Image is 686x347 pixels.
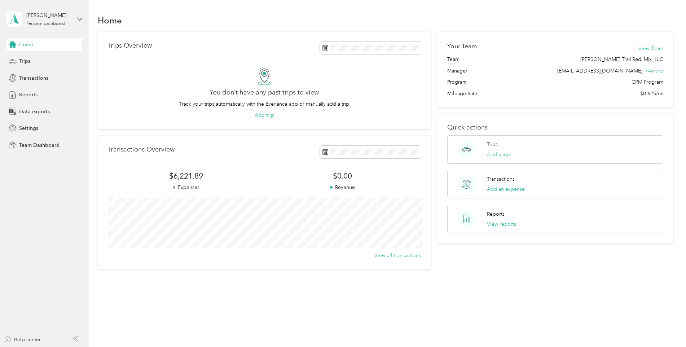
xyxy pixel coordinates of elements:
h2: Your Team [447,42,477,51]
p: Reports [487,210,505,218]
p: Revenue [264,184,421,191]
h1: Home [98,17,122,24]
span: Settings [19,124,38,132]
span: Reports [19,91,38,98]
span: Team Dashboard [19,141,60,149]
span: Manager [447,67,467,75]
span: + 4 more [645,68,663,74]
button: Add an expense [487,185,525,193]
span: Transactions [19,74,48,82]
p: Expenses [108,184,264,191]
span: $0.00 [264,171,421,181]
button: View Team [638,45,663,52]
span: [EMAIL_ADDRESS][DOMAIN_NAME] [557,68,642,74]
div: Personal dashboard [26,22,65,26]
p: Trips [487,141,498,148]
span: Data exports [19,108,50,115]
span: Team [447,56,459,63]
span: Mileage Rate [447,90,477,97]
button: Add trip [255,111,274,119]
p: Transactions [487,175,515,183]
h2: You don’t have any past trips to view [210,89,319,96]
span: Program [447,78,467,86]
p: Transactions Overview [108,146,175,153]
span: [PERSON_NAME] Trail Redi Mix, LLC [580,56,663,63]
p: Quick actions [447,124,663,131]
span: CPM Program [632,78,663,86]
button: View reports [487,220,516,228]
p: Trips Overview [108,42,152,49]
iframe: Everlance-gr Chat Button Frame [646,307,686,347]
span: $0.625/mi [640,90,663,97]
button: Help center [4,336,41,343]
div: [PERSON_NAME] [26,12,71,19]
button: Add a trip [487,151,510,158]
span: Home [19,41,33,48]
button: View all transactions [374,252,421,259]
span: Trips [19,57,30,65]
span: $6,221.89 [108,171,264,181]
p: Track your trips automatically with the Everlance app or manually add a trip [179,100,349,108]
